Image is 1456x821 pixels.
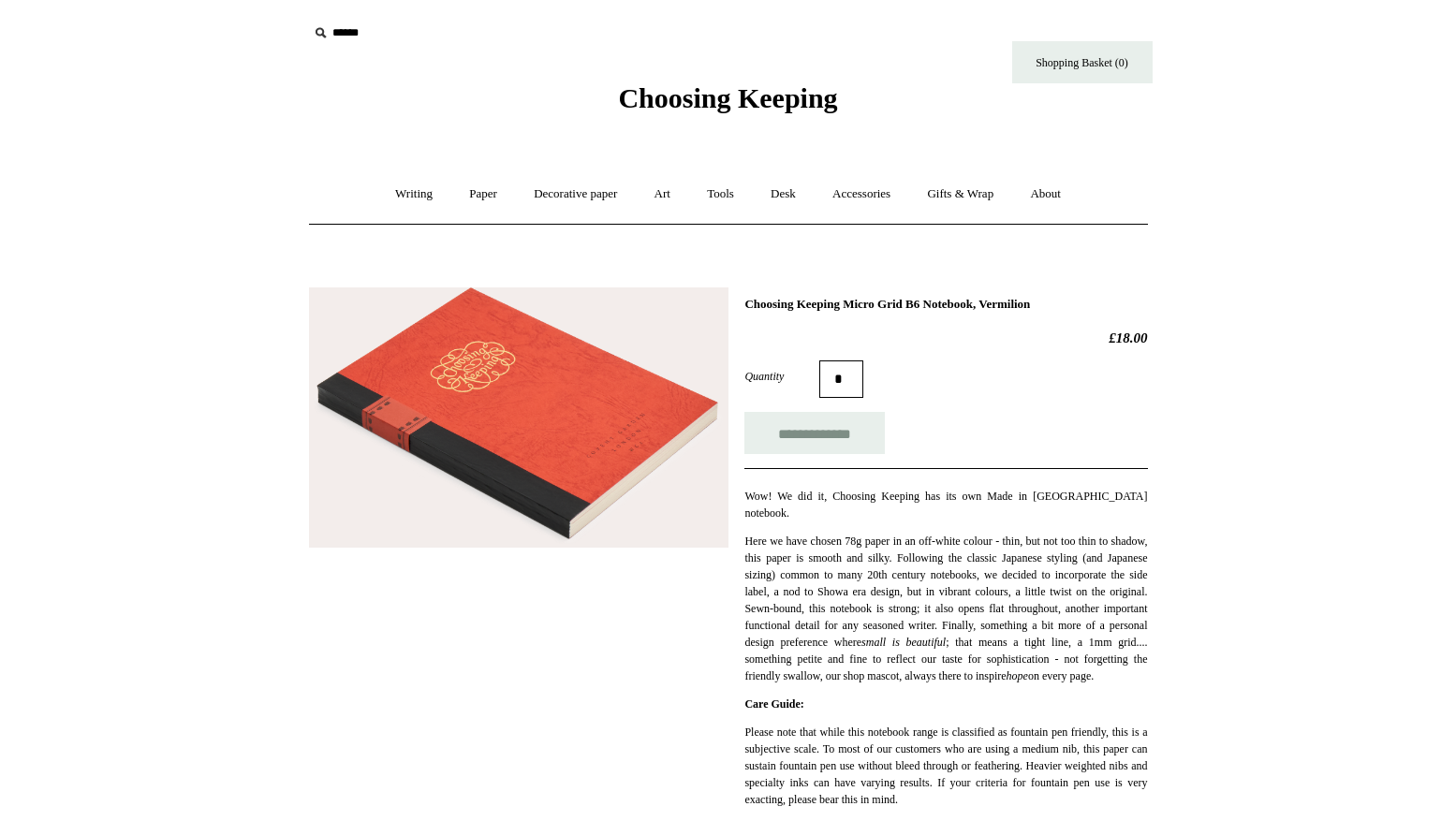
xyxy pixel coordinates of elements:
p: Please note that while this notebook range is classified as fountain pen friendly, this is a subj... [744,724,1147,808]
strong: Care Guide: [744,697,803,711]
a: About [1013,169,1078,219]
a: Tools [690,169,751,219]
p: Wow! We did it, Choosing Keeping has its own Made in [GEOGRAPHIC_DATA] notebook. [744,488,1147,521]
a: Writing [378,169,449,219]
img: Choosing Keeping Micro Grid B6 Notebook, Vermilion [309,287,728,548]
a: Art [638,169,687,219]
em: small is beautiful [861,636,946,649]
a: Decorative paper [517,169,634,219]
em: hope [1007,669,1028,682]
a: Gifts & Wrap [910,169,1010,219]
a: Paper [452,169,514,219]
label: Quantity [744,368,819,385]
a: Accessories [816,169,907,219]
a: Shopping Basket (0) [1012,41,1153,83]
a: Desk [754,169,813,219]
a: Choosing Keeping [618,97,837,110]
h1: Choosing Keeping Micro Grid B6 Notebook, Vermilion [744,297,1147,312]
span: Choosing Keeping [618,82,837,113]
h2: £18.00 [744,330,1147,346]
p: Here we have chosen 78g paper in an off-white colour - thin, but not too thin to shadow, this pap... [744,533,1147,684]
